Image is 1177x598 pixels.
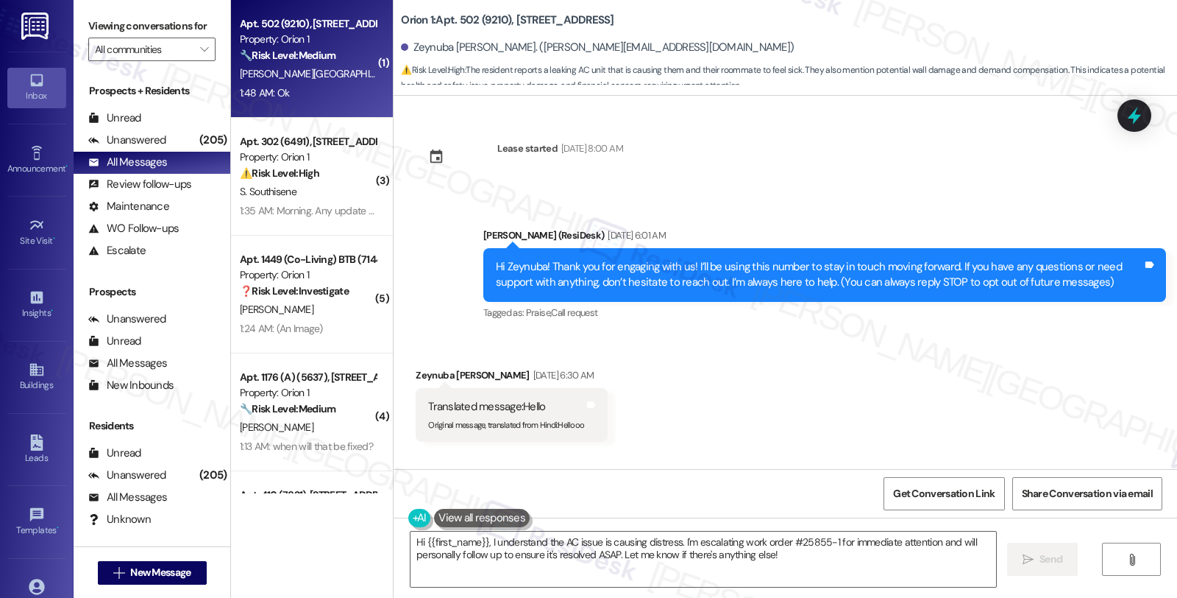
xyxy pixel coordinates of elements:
[401,13,614,28] b: Orion 1: Apt. 502 (9210), [STREET_ADDRESS]
[7,285,66,325] a: Insights •
[240,303,313,316] span: [PERSON_NAME]
[240,149,376,165] div: Property: Orion 1
[240,440,373,453] div: 1:13 AM: when will that be fixed?
[497,141,558,156] div: Lease started
[7,357,66,397] a: Buildings
[196,464,230,487] div: (205)
[410,532,996,587] textarea: Hi {{first_name}}, I understand the AC issue is causing distress. I'm escalating work order #2585...
[95,38,192,61] input: All communities
[88,468,166,483] div: Unanswered
[65,161,68,172] span: •
[240,284,349,298] strong: ❓ Risk Level: Investigate
[240,370,376,385] div: Apt. 1176 (A) (5637), [STREET_ADDRESS]
[1023,554,1034,566] i: 
[57,523,59,533] span: •
[401,64,464,76] strong: ⚠️ Risk Level: High
[558,141,623,156] div: [DATE] 8:00 AM
[240,385,376,401] div: Property: Orion 1
[551,306,597,319] span: Call request
[74,418,230,434] div: Residents
[240,32,376,47] div: Property: Orion 1
[1126,554,1137,566] i: 
[483,302,1166,323] div: Tagged as:
[240,49,335,62] strong: 🔧 Risk Level: Medium
[88,356,167,371] div: All Messages
[240,166,319,180] strong: ⚠️ Risk Level: High
[74,284,230,300] div: Prospects
[483,228,1166,248] div: [PERSON_NAME] (ResiDesk)
[496,259,1142,291] div: Hi Zeynuba! Thank you for engaging with us! I’ll be using this number to stay in touch moving for...
[240,402,335,415] strong: 🔧 Risk Level: Medium
[130,565,191,580] span: New Message
[604,228,666,243] div: [DATE] 6:01 AM
[88,177,191,192] div: Review follow-ups
[7,68,66,108] a: Inbox
[21,13,51,40] img: ResiDesk Logo
[530,367,594,383] div: [DATE] 6:30 AM
[88,155,167,170] div: All Messages
[240,16,376,32] div: Apt. 502 (9210), [STREET_ADDRESS]
[88,378,174,393] div: New Inbounds
[88,15,216,38] label: Viewing conversations for
[88,133,166,148] div: Unanswered
[7,213,66,253] a: Site Visit •
[88,243,146,258] div: Escalate
[196,129,230,152] div: (205)
[88,512,151,527] div: Unknown
[88,446,141,461] div: Unread
[240,488,376,503] div: Apt. 410 (7821), [STREET_ADDRESS][PERSON_NAME]
[88,110,141,126] div: Unread
[240,134,376,149] div: Apt. 302 (6491), [STREET_ADDRESS]
[240,67,407,80] span: [PERSON_NAME][GEOGRAPHIC_DATA]
[883,477,1004,510] button: Get Conversation Link
[401,63,1177,94] span: : The resident reports a leaking AC unit that is causing them and their roommate to feel sick. Th...
[428,399,584,415] div: Translated message: Hello
[240,204,919,217] div: 1:35 AM: Morning. Any update on my sub tenant application? I have send the request over since las...
[98,561,207,585] button: New Message
[240,421,313,434] span: [PERSON_NAME]
[1007,543,1078,576] button: Send
[1012,477,1162,510] button: Share Conversation via email
[240,86,289,99] div: 1:48 AM: Ok
[526,306,551,319] span: Praise ,
[893,486,995,502] span: Get Conversation Link
[240,252,376,267] div: Apt. 1449 (Co-Living) BTB (7144), [STREET_ADDRESS]
[74,83,230,99] div: Prospects + Residents
[88,221,179,236] div: WO Follow-ups
[1039,552,1062,567] span: Send
[7,430,66,470] a: Leads
[88,334,141,349] div: Unread
[113,567,124,579] i: 
[240,267,376,283] div: Property: Orion 1
[88,199,169,214] div: Maintenance
[240,185,296,198] span: S. Southisene
[88,490,167,505] div: All Messages
[53,233,55,244] span: •
[7,502,66,542] a: Templates •
[240,322,323,335] div: 1:24 AM: (An Image)
[1022,486,1153,502] span: Share Conversation via email
[401,40,794,55] div: Zeynuba [PERSON_NAME]. ([PERSON_NAME][EMAIL_ADDRESS][DOMAIN_NAME])
[416,367,608,388] div: Zeynuba [PERSON_NAME]
[88,312,166,327] div: Unanswered
[51,306,53,316] span: •
[200,43,208,55] i: 
[428,420,584,430] sub: Original message, translated from Hindi : Hellooo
